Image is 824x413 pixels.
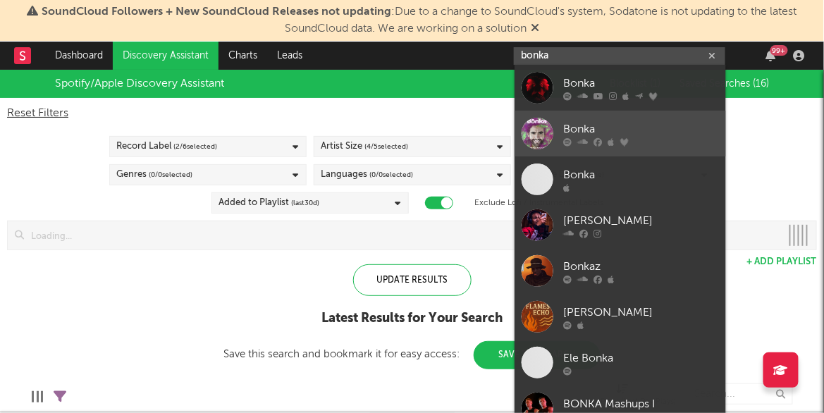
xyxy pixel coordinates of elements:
[292,195,320,211] span: (last 30 d)
[515,65,726,111] a: Bonka
[55,75,224,92] div: Spotify/Apple Discovery Assistant
[515,156,726,202] a: Bonka
[687,383,793,405] input: Search...
[747,257,817,266] button: + Add Playlist
[42,6,797,35] span: : Due to a change to SoundCloud's system, Sodatone is not updating to the latest SoundCloud data....
[113,42,219,70] a: Discovery Assistant
[149,166,193,183] span: ( 0 / 0 selected)
[223,349,601,359] div: Save this search and bookmark it for easy access:
[475,195,604,211] label: Exclude Lofi / Instrumental Labels
[564,121,719,138] div: Bonka
[219,42,267,70] a: Charts
[45,42,113,70] a: Dashboard
[515,294,726,340] a: [PERSON_NAME]
[766,50,776,61] button: 99+
[515,111,726,156] a: Bonka
[370,166,414,183] span: ( 0 / 0 selected)
[754,79,770,89] span: ( 16 )
[564,396,719,413] div: BONKA Mashups I
[24,221,781,249] input: Loading...
[42,6,392,18] span: SoundCloud Followers + New SoundCloud Releases not updating
[564,75,719,92] div: Bonka
[223,310,601,327] div: Latest Results for Your Search
[174,138,218,155] span: ( 2 / 6 selected)
[515,340,726,386] a: Ele Bonka
[514,47,725,65] input: Search for artists
[321,166,414,183] div: Languages
[564,350,719,367] div: Ele Bonka
[515,248,726,294] a: Bonkaz
[564,213,719,230] div: [PERSON_NAME]
[365,138,409,155] span: ( 4 / 5 selected)
[267,42,312,70] a: Leads
[7,105,817,122] div: Reset Filters
[353,264,472,296] div: Update Results
[321,138,409,155] div: Artist Size
[474,341,601,369] button: Save This Search
[117,166,193,183] div: Genres
[770,45,788,56] div: 99 +
[564,167,719,184] div: Bonka
[515,202,726,248] a: [PERSON_NAME]
[117,138,218,155] div: Record Label
[564,304,719,321] div: [PERSON_NAME]
[564,259,719,276] div: Bonkaz
[219,195,320,211] div: Added to Playlist
[531,23,539,35] span: Dismiss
